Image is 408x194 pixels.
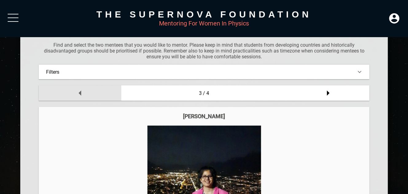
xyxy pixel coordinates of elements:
div: [PERSON_NAME] [45,113,363,119]
div: Mentoring For Women In Physics [20,20,387,27]
div: 3 / 4 [121,85,286,101]
div: The Supernova Foundation [20,9,387,20]
div: Filters [39,64,369,79]
p: Find and select the two mentees that you would like to mentor. Please keep in mind that students ... [39,42,369,60]
div: Filters [46,69,362,75]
